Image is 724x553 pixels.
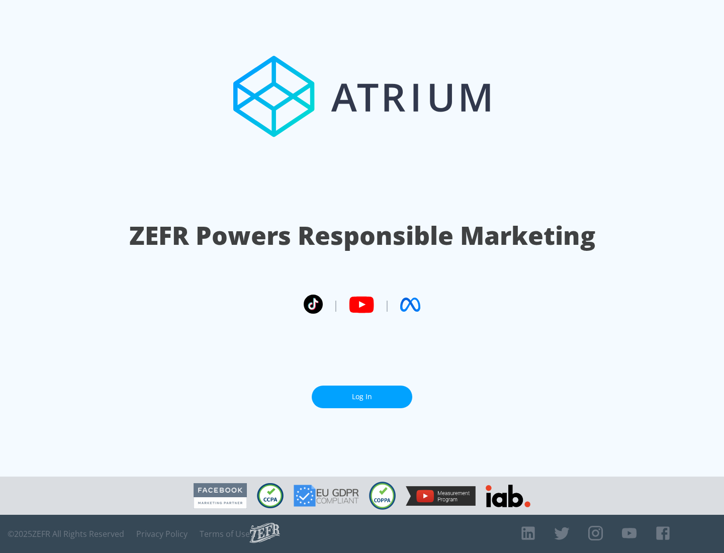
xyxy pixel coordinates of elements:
img: CCPA Compliant [257,483,284,508]
img: Facebook Marketing Partner [194,483,247,509]
img: GDPR Compliant [294,485,359,507]
a: Terms of Use [200,529,250,539]
h1: ZEFR Powers Responsible Marketing [129,218,595,253]
span: | [384,297,390,312]
img: COPPA Compliant [369,482,396,510]
a: Log In [312,386,412,408]
a: Privacy Policy [136,529,188,539]
span: | [333,297,339,312]
img: IAB [486,485,530,507]
img: YouTube Measurement Program [406,486,476,506]
span: © 2025 ZEFR All Rights Reserved [8,529,124,539]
